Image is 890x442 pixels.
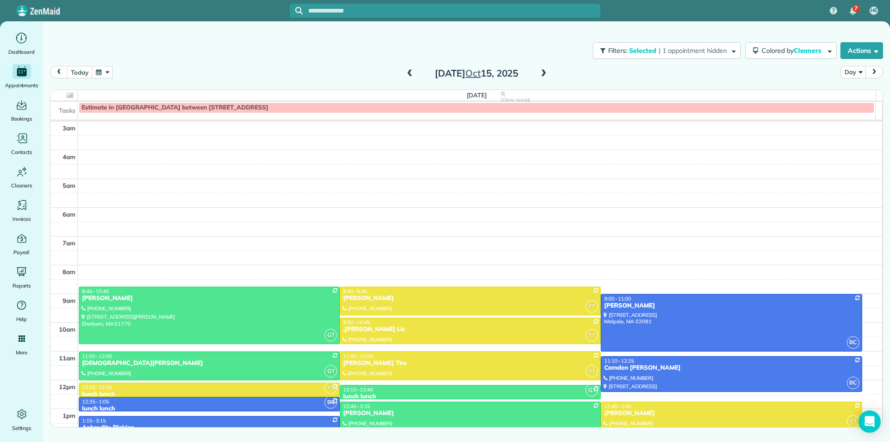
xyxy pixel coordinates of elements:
[82,353,112,359] span: 11:00 - 12:00
[608,46,628,55] span: Filters:
[604,302,859,310] div: [PERSON_NAME]
[63,211,76,218] span: 6am
[63,124,76,132] span: 3am
[4,264,39,290] a: Reports
[8,47,35,57] span: Dashboard
[63,153,76,160] span: 4am
[11,181,32,190] span: Cleaners
[324,329,337,341] span: GT
[588,42,741,59] a: Filters: Selected | 1 appointment hidden
[4,64,39,90] a: Appointments
[82,359,337,367] div: [DEMOGRAPHIC_DATA][PERSON_NAME]
[67,66,92,78] button: today
[290,7,303,14] button: Focus search
[82,288,109,295] span: 8:45 - 10:45
[63,239,76,247] span: 7am
[343,410,598,417] div: [PERSON_NAME]
[59,383,76,391] span: 12pm
[854,5,858,12] span: 7
[467,91,487,99] span: [DATE]
[4,164,39,190] a: Cleaners
[16,314,27,324] span: Help
[585,365,598,378] span: YT
[847,415,859,428] span: YT
[585,329,598,341] span: YT
[13,214,31,224] span: Invoices
[11,114,32,123] span: Bookings
[794,46,823,55] span: Cleaners
[847,336,859,349] span: BC
[659,46,727,55] span: | 1 appointment hidden
[82,398,109,405] span: 12:35 - 1:05
[604,403,631,410] span: 12:45 - 1:45
[4,298,39,324] a: Help
[871,7,877,14] span: HE
[82,384,112,391] span: 12:05 - 12:35
[419,68,534,78] h2: [DATE] 15, 2025
[843,1,863,21] div: 7 unread notifications
[465,67,481,79] span: Oct
[585,300,598,313] span: YT
[324,382,337,394] span: YT
[59,354,76,362] span: 11am
[343,403,370,410] span: 12:45 - 2:15
[604,358,634,364] span: 11:10 - 12:25
[4,131,39,157] a: Contacts
[604,364,859,372] div: Camden [PERSON_NAME]
[82,295,337,302] div: [PERSON_NAME]
[604,295,631,302] span: 9:00 - 11:00
[12,423,32,433] span: Settings
[82,424,337,432] div: Aphrodite Plakias
[604,410,859,417] div: [PERSON_NAME]
[4,198,39,224] a: Invoices
[13,248,30,257] span: Payroll
[11,147,32,157] span: Contacts
[501,96,530,103] span: View week
[82,104,268,111] span: Estimate in [GEOGRAPHIC_DATA] between [STREET_ADDRESS]
[63,268,76,275] span: 8am
[840,42,883,59] button: Actions
[585,384,598,397] span: GT
[343,353,373,359] span: 11:00 - 12:00
[343,359,598,367] div: [PERSON_NAME] Tire
[343,295,598,302] div: [PERSON_NAME]
[4,97,39,123] a: Bookings
[343,326,598,333] div: ,[PERSON_NAME] Llc
[4,407,39,433] a: Settings
[82,417,106,424] span: 1:15 - 3:15
[629,46,657,55] span: Selected
[13,281,31,290] span: Reports
[324,365,337,378] span: GT
[343,393,598,401] div: lunch lunch
[762,46,825,55] span: Colored by
[82,391,337,398] div: lunch lunch
[295,7,303,14] svg: Focus search
[593,42,741,59] button: Filters: Selected | 1 appointment hidden
[343,386,373,393] span: 12:10 - 12:40
[847,377,859,389] span: BC
[50,66,68,78] button: prev
[63,182,76,189] span: 5am
[63,297,76,304] span: 9am
[324,396,337,409] span: BC
[343,288,367,295] span: 8:45 - 9:45
[4,231,39,257] a: Payroll
[82,405,337,413] div: lunch lunch
[840,66,866,78] button: Day
[5,81,38,90] span: Appointments
[59,326,76,333] span: 10am
[858,410,881,433] div: Open Intercom Messenger
[343,319,370,326] span: 9:50 - 10:45
[4,31,39,57] a: Dashboard
[865,66,883,78] button: next
[16,348,27,357] span: More
[745,42,837,59] button: Colored byCleaners
[63,412,76,419] span: 1pm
